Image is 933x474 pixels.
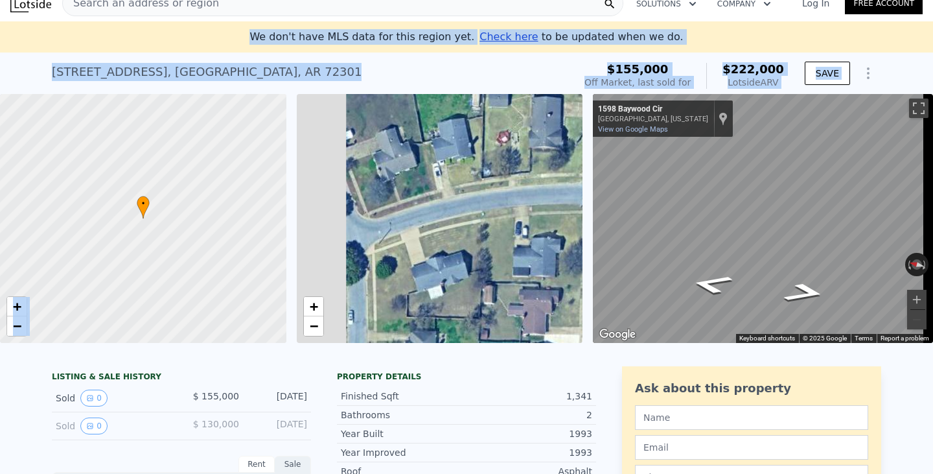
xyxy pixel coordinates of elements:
button: Zoom in [907,290,927,309]
div: [GEOGRAPHIC_DATA], [US_STATE] [598,115,708,123]
button: View historical data [80,418,108,434]
div: Bathrooms [341,409,466,421]
div: Off Market, last sold for [584,76,691,89]
input: Email [635,435,868,460]
a: Report a problem [881,335,929,342]
button: View historical data [80,390,108,407]
span: © 2025 Google [803,335,847,342]
div: Rent [238,456,275,473]
button: SAVE [805,62,850,85]
div: • [137,196,150,219]
a: View on Google Maps [598,125,668,134]
div: Ask about this property [635,379,868,397]
path: Go South, Baywood Cir [766,278,844,307]
div: Property details [337,372,596,382]
input: Name [635,405,868,430]
a: Show location on map [719,112,728,126]
span: $ 130,000 [193,419,239,429]
span: − [309,318,317,334]
div: 1,341 [466,390,592,403]
a: Zoom out [304,316,323,336]
div: LISTING & SALE HISTORY [52,372,311,385]
div: Year Improved [341,446,466,459]
div: Street View [593,94,933,343]
button: Rotate clockwise [922,253,929,276]
div: 1993 [466,427,592,440]
button: Reset the view [904,257,930,272]
div: Sold [56,390,171,407]
div: [DATE] [249,390,307,407]
span: Check here [479,30,538,43]
div: Map [593,94,933,343]
div: 1598 Baywood Cir [598,104,708,115]
div: [STREET_ADDRESS] , [GEOGRAPHIC_DATA] , AR 72301 [52,63,362,81]
div: Year Built [341,427,466,440]
a: Zoom out [7,316,27,336]
button: Toggle fullscreen view [909,99,928,118]
span: $ 155,000 [193,391,239,401]
div: [DATE] [249,418,307,434]
a: Terms [855,335,873,342]
path: Go North, Baywood Cir [673,270,750,299]
div: Sale [275,456,311,473]
img: Google [596,326,639,343]
span: $155,000 [607,62,669,76]
div: 2 [466,409,592,421]
button: Rotate counterclockwise [905,253,912,276]
div: Finished Sqft [341,390,466,403]
a: Open this area in Google Maps (opens a new window) [596,326,639,343]
button: Zoom out [907,310,927,329]
span: + [13,298,21,314]
div: Sold [56,418,171,434]
span: $222,000 [722,62,784,76]
span: − [13,318,21,334]
a: Zoom in [7,297,27,316]
div: 1993 [466,446,592,459]
div: Lotside ARV [722,76,784,89]
span: • [137,198,150,209]
button: Keyboard shortcuts [739,334,795,343]
div: to be updated when we do. [479,29,683,45]
div: We don't have MLS data for this region yet. [249,29,683,45]
span: + [309,298,317,314]
a: Zoom in [304,297,323,316]
button: Show Options [855,60,881,86]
